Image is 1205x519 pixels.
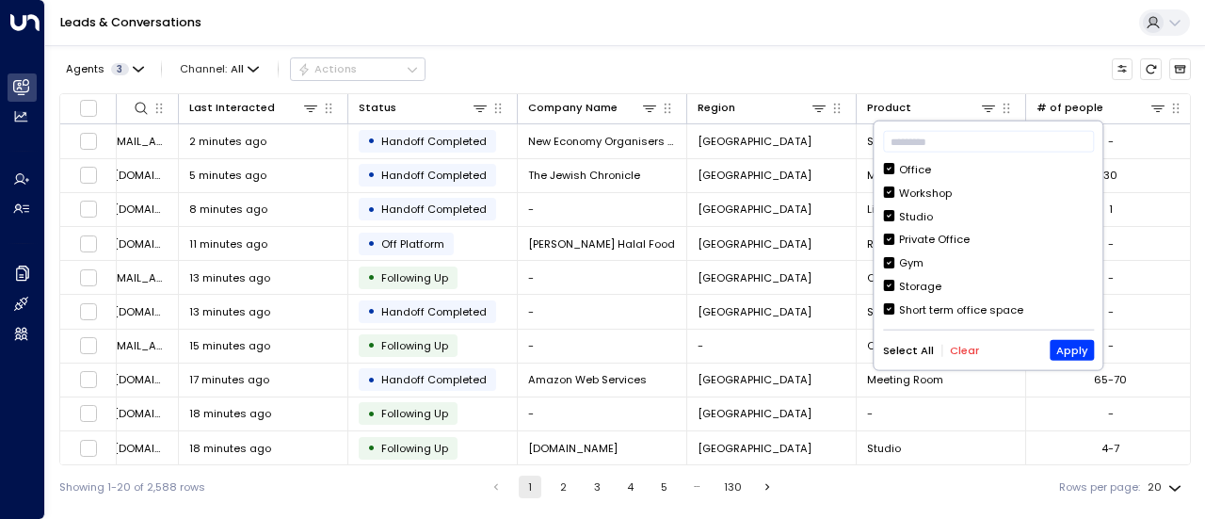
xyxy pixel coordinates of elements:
[899,162,931,178] div: Office
[189,372,269,387] span: 17 minutes ago
[528,372,647,387] span: Amazon Web Services
[867,134,901,149] span: Studio
[381,168,487,183] span: Handoff Completed
[1094,372,1127,387] div: 65-70
[899,208,933,224] div: Studio
[79,370,98,389] span: Toggle select row
[528,236,675,251] span: Shah’s Halal Food
[698,202,811,217] span: London
[528,134,676,149] span: New Economy Organisers Network
[867,338,899,353] span: Office
[528,441,618,456] span: doaba.co
[720,476,746,498] button: Go to page 130
[899,232,970,248] div: Private Office
[1108,304,1114,319] div: -
[867,99,997,117] div: Product
[297,62,357,75] div: Actions
[652,476,675,498] button: Go to page 5
[79,99,98,118] span: Toggle select all
[381,372,487,387] span: Handoff Completed
[367,162,376,187] div: •
[867,168,943,183] span: Meeting Room
[1140,58,1162,80] span: Refresh
[867,270,899,285] span: Office
[899,255,924,271] div: Gym
[857,397,1026,430] td: -
[381,406,448,421] span: Following Up
[867,202,946,217] span: Light industrial
[698,304,811,319] span: London
[883,208,1094,224] div: Studio
[189,168,266,183] span: 5 minutes ago
[381,134,487,149] span: Handoff Completed
[79,235,98,253] span: Toggle select row
[367,367,376,393] div: •
[619,476,642,498] button: Go to page 4
[367,265,376,290] div: •
[883,162,1094,178] div: Office
[367,231,376,256] div: •
[867,441,901,456] span: Studio
[189,304,270,319] span: 13 minutes ago
[883,255,1094,271] div: Gym
[1148,476,1185,499] div: 20
[756,476,779,498] button: Go to next page
[1101,441,1119,456] div: 4-7
[367,332,376,358] div: •
[381,441,448,456] span: Following Up
[1108,270,1114,285] div: -
[1108,134,1114,149] div: -
[381,236,444,251] span: Off Platform
[883,185,1094,201] div: Workshop
[174,58,265,79] span: Channel:
[899,185,952,201] div: Workshop
[79,336,98,355] span: Toggle select row
[381,338,448,353] span: Following Up
[367,401,376,427] div: •
[518,397,687,430] td: -
[79,166,98,185] span: Toggle select row
[1112,58,1133,80] button: Customize
[698,372,811,387] span: London
[687,330,857,363] td: -
[867,372,943,387] span: Meeting Room
[111,63,129,75] span: 3
[867,99,911,117] div: Product
[1050,340,1094,361] button: Apply
[698,441,811,456] span: London
[553,476,575,498] button: Go to page 2
[79,200,98,219] span: Toggle select row
[189,441,271,456] span: 18 minutes ago
[290,57,426,80] button: Actions
[899,279,941,295] div: Storage
[189,99,275,117] div: Last Interacted
[174,58,265,79] button: Channel:All
[518,295,687,328] td: -
[899,301,1023,317] div: Short term office space
[950,344,979,356] button: Clear
[698,406,811,421] span: London
[189,99,319,117] div: Last Interacted
[359,99,396,117] div: Status
[686,476,709,498] div: …
[1036,99,1103,117] div: # of people
[59,58,149,79] button: Agents3
[698,99,735,117] div: Region
[1036,99,1166,117] div: # of people
[381,270,448,285] span: Following Up
[528,99,658,117] div: Company Name
[1059,479,1140,495] label: Rows per page:
[367,128,376,154] div: •
[189,202,267,217] span: 8 minutes ago
[867,236,897,251] span: Retail
[79,404,98,423] span: Toggle select row
[290,57,426,80] div: Button group with a nested menu
[883,232,1094,248] div: Private Office
[528,99,618,117] div: Company Name
[883,301,1094,317] div: Short term office space
[367,197,376,222] div: •
[189,134,266,149] span: 2 minutes ago
[359,99,489,117] div: Status
[367,299,376,324] div: •
[698,168,811,183] span: London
